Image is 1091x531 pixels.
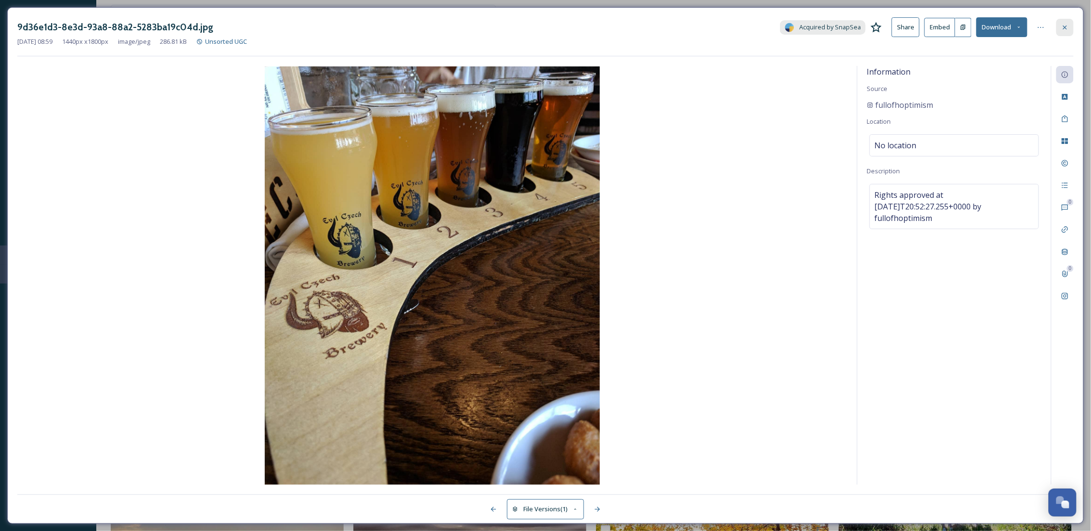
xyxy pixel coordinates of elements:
[507,499,584,519] button: File Versions(1)
[892,17,920,37] button: Share
[867,99,934,111] a: fullofhoptimism
[875,189,1034,224] span: Rights approved at [DATE]T20:52:27.255+0000 by fullofhoptimism
[976,17,1027,37] button: Download
[160,37,187,46] span: 286.81 kB
[867,66,911,77] span: Information
[17,66,847,485] img: 1othcRMO7eLK3JLj9Zt-gZ33G_bK-H4h8.jpg
[924,18,955,37] button: Embed
[1049,489,1077,517] button: Open Chat
[867,117,891,126] span: Location
[17,20,213,34] h3: 9d36e1d3-8e3d-93a8-88a2-5283ba19c04d.jpg
[62,37,108,46] span: 1440 px x 1800 px
[876,99,934,111] span: fullofhoptimism
[1067,199,1074,206] div: 0
[205,37,247,46] span: Unsorted UGC
[118,37,150,46] span: image/jpeg
[1067,265,1074,272] div: 0
[875,140,917,151] span: No location
[867,84,888,93] span: Source
[785,23,794,32] img: snapsea-logo.png
[867,167,900,175] span: Description
[17,37,52,46] span: [DATE] 08:59
[799,23,861,32] span: Acquired by SnapSea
